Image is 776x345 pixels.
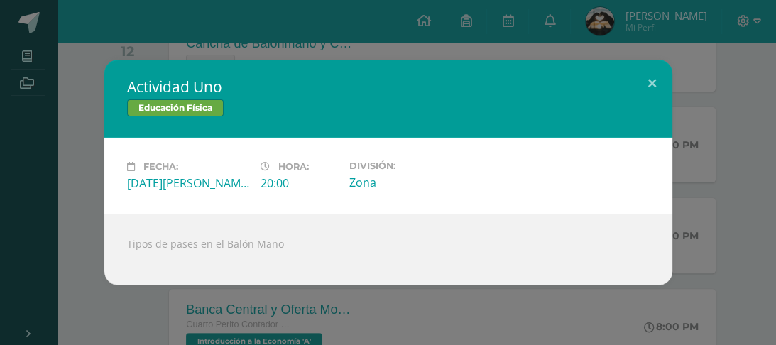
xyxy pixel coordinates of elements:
span: Fecha: [143,161,178,172]
span: Hora: [278,161,309,172]
span: Educación Física [127,99,224,116]
h2: Actividad Uno [127,77,650,97]
label: División: [349,160,471,171]
div: Zona [349,175,471,190]
div: 20:00 [261,175,338,191]
div: Tipos de pases en el Balón Mano [104,214,672,285]
button: Close (Esc) [632,60,672,108]
div: [DATE][PERSON_NAME] [127,175,249,191]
